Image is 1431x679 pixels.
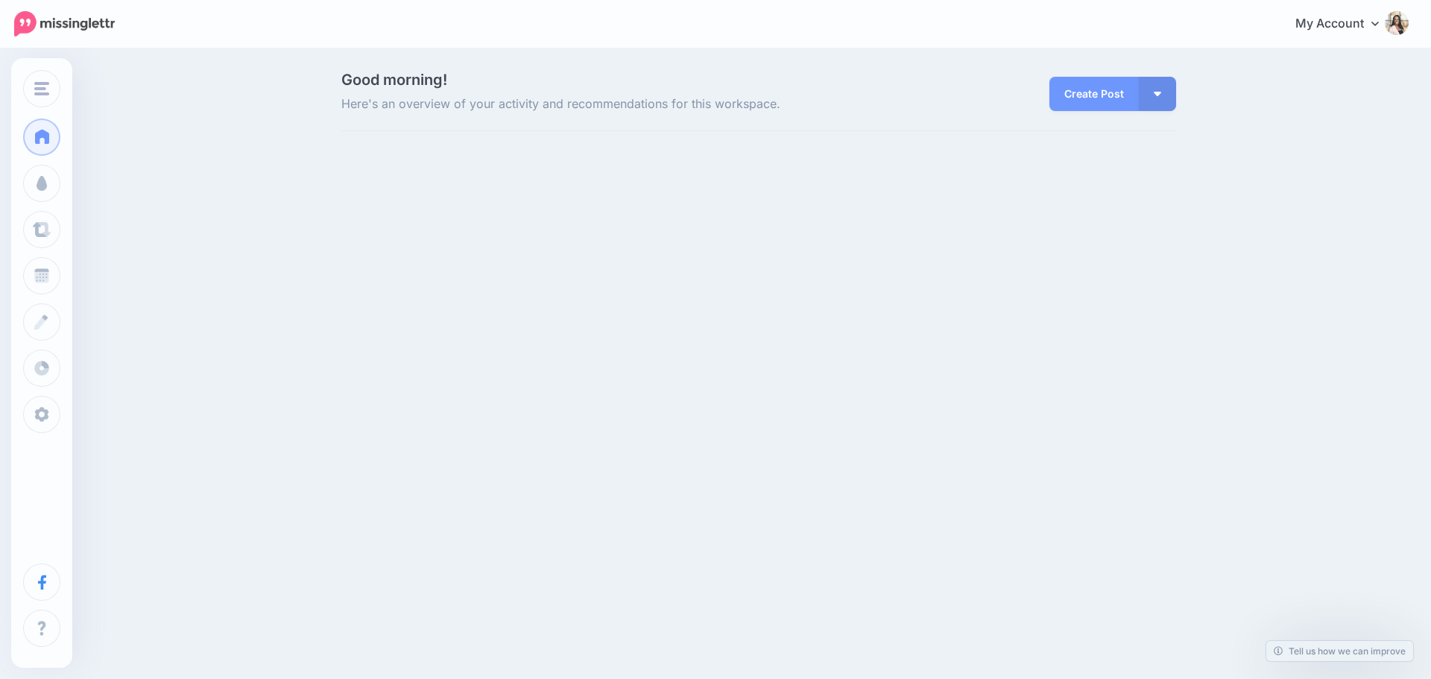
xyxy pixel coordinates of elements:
span: Here's an overview of your activity and recommendations for this workspace. [341,95,891,114]
img: arrow-down-white.png [1154,92,1161,96]
img: menu.png [34,82,49,95]
a: Create Post [1049,77,1139,111]
a: My Account [1280,6,1409,42]
img: Missinglettr [14,11,115,37]
a: Tell us how we can improve [1266,641,1413,661]
span: Good morning! [341,71,447,89]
